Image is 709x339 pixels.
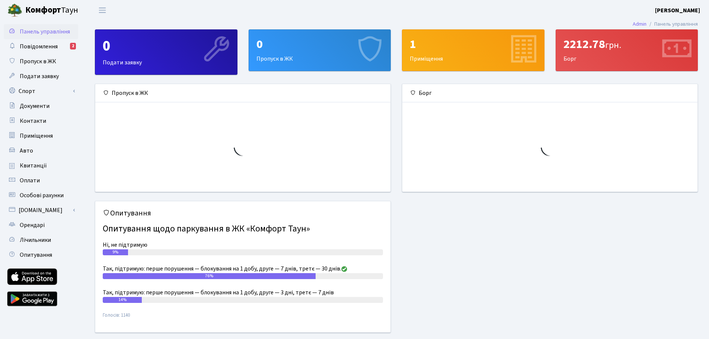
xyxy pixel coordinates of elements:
a: 0Пропуск в ЖК [249,29,391,71]
a: [PERSON_NAME] [655,6,700,15]
h5: Опитування [103,209,383,218]
a: Опитування [4,247,78,262]
a: Панель управління [4,24,78,39]
div: Так, підтримую: перше порушення — блокування на 1 добу, друге — 7 днів, третє — 30 днів. [103,264,383,273]
span: Особові рахунки [20,191,64,199]
span: Приміщення [20,132,53,140]
a: Особові рахунки [4,188,78,203]
span: Пропуск в ЖК [20,57,56,65]
div: 76% [103,273,316,279]
div: Пропуск в ЖК [95,84,390,102]
a: Авто [4,143,78,158]
a: Admin [633,20,646,28]
button: Переключити навігацію [93,4,112,16]
a: [DOMAIN_NAME] [4,203,78,218]
div: Ні, не підтримую [103,240,383,249]
li: Панель управління [646,20,698,28]
a: Лічильники [4,233,78,247]
div: 9% [103,249,128,255]
div: 2212.78 [563,37,690,51]
div: Приміщення [402,30,544,71]
span: Документи [20,102,49,110]
a: Приміщення [4,128,78,143]
span: Таун [25,4,78,17]
span: Повідомлення [20,42,58,51]
small: Голосів: 1140 [103,312,383,325]
div: Пропуск в ЖК [249,30,391,71]
span: Орендарі [20,221,45,229]
span: Оплати [20,176,40,185]
a: Подати заявку [4,69,78,84]
a: Документи [4,99,78,113]
h4: Опитування щодо паркування в ЖК «Комфорт Таун» [103,221,383,237]
a: 0Подати заявку [95,29,237,75]
b: Комфорт [25,4,61,16]
span: Подати заявку [20,72,59,80]
a: Спорт [4,84,78,99]
a: 1Приміщення [402,29,544,71]
div: Так, підтримую: перше порушення — блокування на 1 добу, друге — 3 дні, третє — 7 днів [103,288,383,297]
a: Оплати [4,173,78,188]
div: 14% [103,297,142,303]
span: Лічильники [20,236,51,244]
a: Квитанції [4,158,78,173]
div: 2 [70,43,76,49]
span: Контакти [20,117,46,125]
a: Повідомлення2 [4,39,78,54]
a: Пропуск в ЖК [4,54,78,69]
div: 0 [103,37,230,55]
span: Квитанції [20,161,47,170]
div: 0 [256,37,383,51]
div: Подати заявку [95,30,237,74]
a: Орендарі [4,218,78,233]
span: Опитування [20,251,52,259]
div: Борг [556,30,698,71]
span: Панель управління [20,28,70,36]
div: 1 [410,37,537,51]
a: Контакти [4,113,78,128]
nav: breadcrumb [622,16,709,32]
div: Борг [402,84,697,102]
span: Авто [20,147,33,155]
img: logo.png [7,3,22,18]
span: грн. [605,39,621,52]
